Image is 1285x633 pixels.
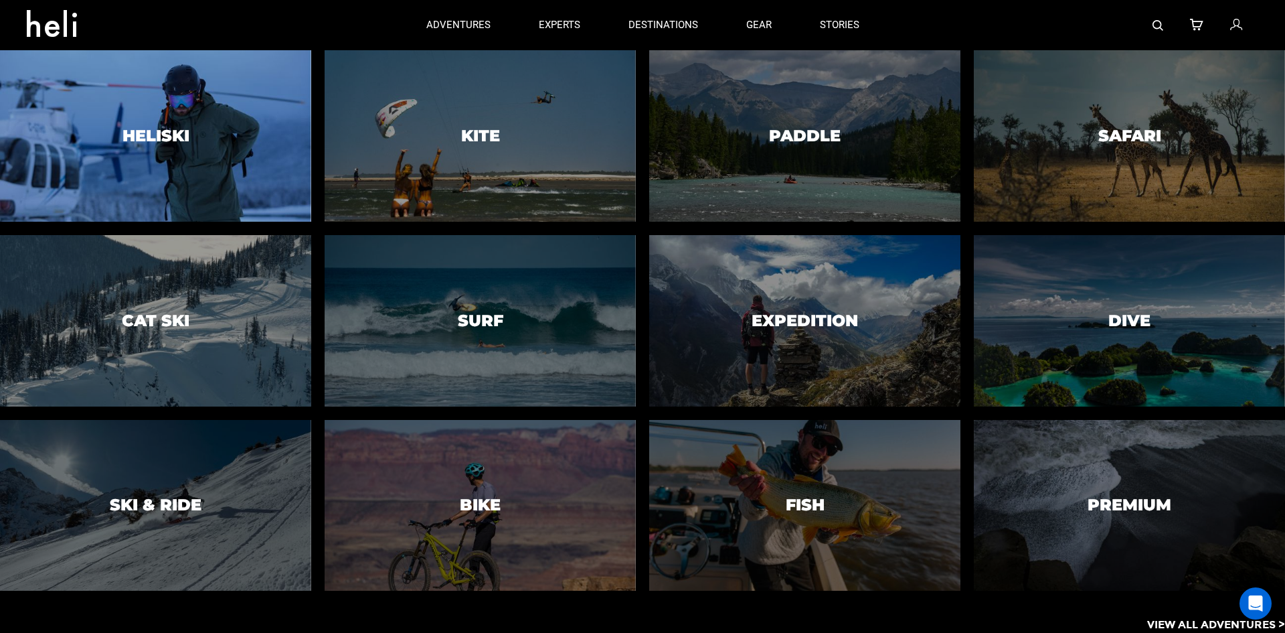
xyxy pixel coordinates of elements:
p: destinations [628,18,698,32]
h3: Safari [1098,127,1161,145]
p: experts [539,18,580,32]
h3: Expedition [752,311,858,329]
img: search-bar-icon.svg [1152,20,1163,31]
a: PremiumPremium image [974,419,1285,591]
h3: Fish [786,496,825,514]
h3: Bike [460,496,501,514]
h3: Cat Ski [122,311,189,329]
div: Open Intercom Messenger [1239,587,1272,620]
h3: Ski & Ride [110,496,201,514]
h3: Premium [1088,496,1171,514]
h3: Paddle [769,127,841,145]
p: adventures [426,18,491,32]
h3: Surf [458,311,503,329]
h3: Heliski [122,127,189,145]
h3: Kite [461,127,500,145]
h3: Dive [1108,311,1150,329]
p: View All Adventures > [1147,618,1285,633]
